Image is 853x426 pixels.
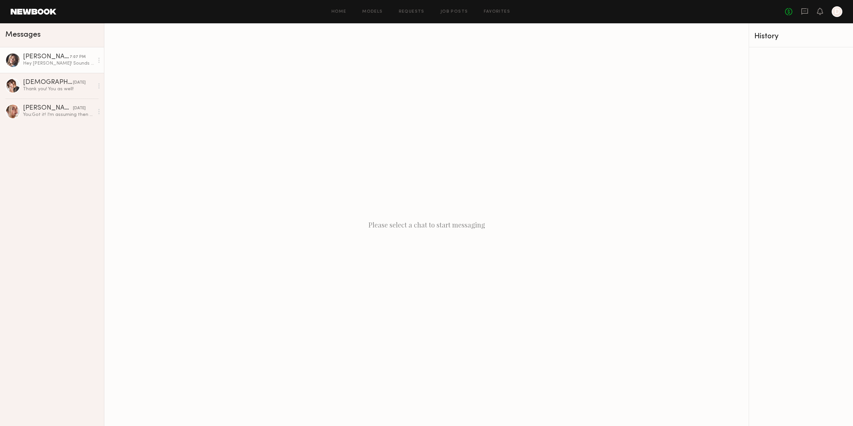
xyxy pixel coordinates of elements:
[399,10,425,14] a: Requests
[23,112,94,118] div: You: Got it! I'm assuming then that the following days are probably blocked off as well, moving s...
[440,10,468,14] a: Job Posts
[484,10,510,14] a: Favorites
[754,33,848,40] div: History
[73,80,86,86] div: [DATE]
[70,54,86,60] div: 7:07 PM
[23,105,73,112] div: [PERSON_NAME]
[5,31,41,39] span: Messages
[23,79,73,86] div: [DEMOGRAPHIC_DATA][PERSON_NAME]
[332,10,347,14] a: Home
[832,6,842,17] a: D
[23,54,70,60] div: [PERSON_NAME]
[23,60,94,67] div: Hey [PERSON_NAME]! Sounds great. I’ll come hair & makeup ready, and I’ll bring a mix of bottoms a...
[23,86,94,92] div: Thank you! You as well!
[362,10,383,14] a: Models
[104,23,749,426] div: Please select a chat to start messaging
[73,105,86,112] div: [DATE]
